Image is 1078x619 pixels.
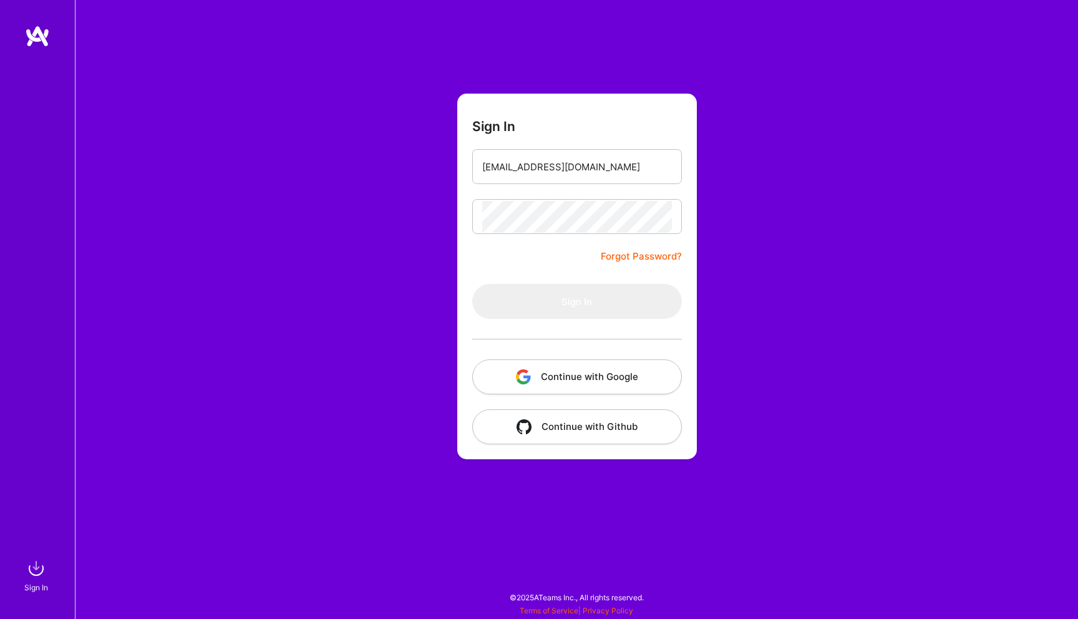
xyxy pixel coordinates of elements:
[516,369,531,384] img: icon
[583,606,633,615] a: Privacy Policy
[520,606,633,615] span: |
[472,409,682,444] button: Continue with Github
[472,359,682,394] button: Continue with Google
[75,582,1078,613] div: © 2025 ATeams Inc., All rights reserved.
[472,119,515,134] h3: Sign In
[26,556,49,594] a: sign inSign In
[24,581,48,594] div: Sign In
[601,249,682,264] a: Forgot Password?
[25,25,50,47] img: logo
[472,284,682,319] button: Sign In
[520,606,578,615] a: Terms of Service
[482,151,672,183] input: Email...
[24,556,49,581] img: sign in
[517,419,532,434] img: icon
